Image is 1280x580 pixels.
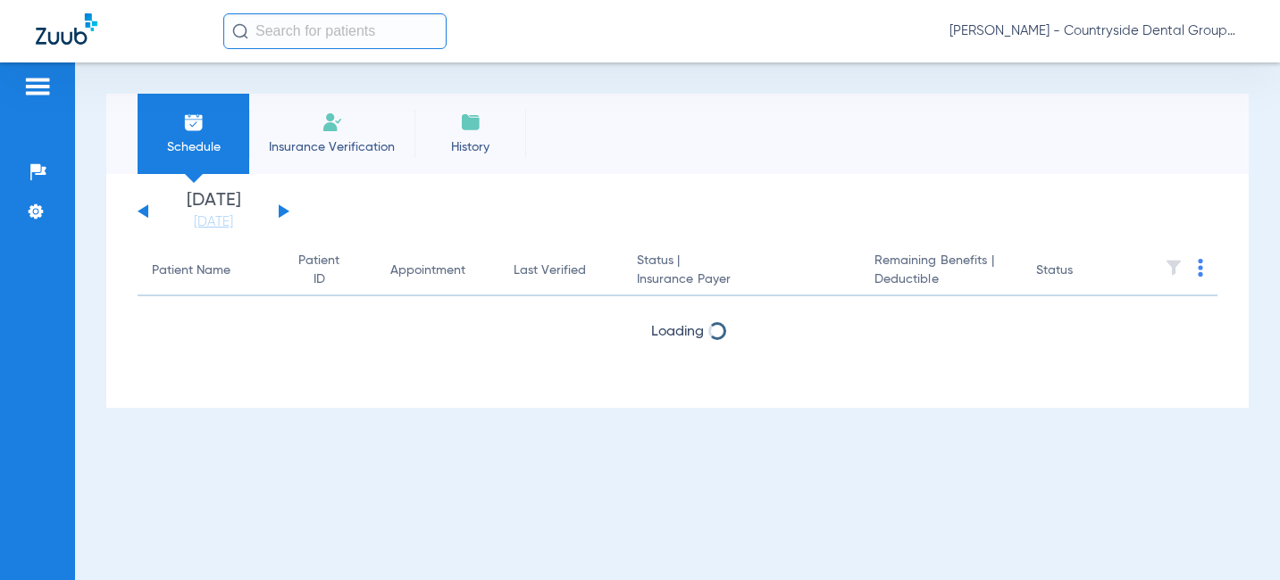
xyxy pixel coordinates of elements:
[390,261,485,280] div: Appointment
[322,112,343,133] img: Manual Insurance Verification
[1165,259,1183,277] img: filter.svg
[152,261,264,280] div: Patient Name
[232,23,248,39] img: Search Icon
[263,138,401,156] span: Insurance Verification
[292,252,346,289] div: Patient ID
[874,270,1008,289] span: Deductible
[514,261,586,280] div: Last Verified
[637,270,846,289] span: Insurance Payer
[160,192,267,231] li: [DATE]
[152,261,230,280] div: Patient Name
[36,13,97,45] img: Zuub Logo
[292,252,362,289] div: Patient ID
[183,112,205,133] img: Schedule
[160,213,267,231] a: [DATE]
[623,246,860,296] th: Status |
[514,261,608,280] div: Last Verified
[1198,259,1203,277] img: group-dot-blue.svg
[651,325,704,339] span: Loading
[151,138,236,156] span: Schedule
[390,261,465,280] div: Appointment
[460,112,481,133] img: History
[428,138,513,156] span: History
[950,22,1244,40] span: [PERSON_NAME] - Countryside Dental Group
[1022,246,1142,296] th: Status
[23,76,52,97] img: hamburger-icon
[860,246,1022,296] th: Remaining Benefits |
[223,13,447,49] input: Search for patients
